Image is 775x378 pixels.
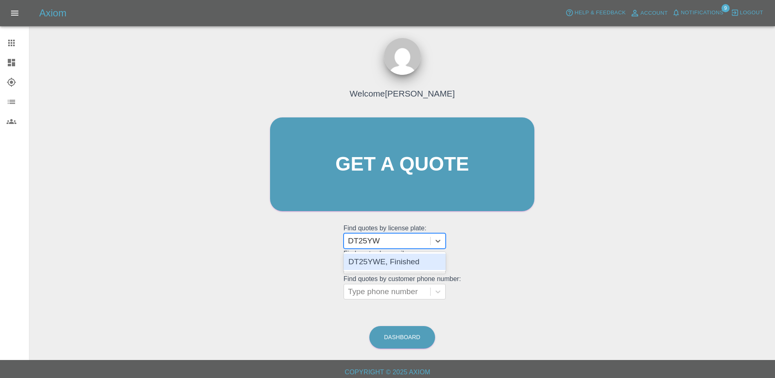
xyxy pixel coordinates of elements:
span: Help & Feedback [574,8,625,18]
h5: Axiom [39,7,67,20]
font: Find quotes by customer phone number: [344,275,461,282]
span: Notifications [681,8,724,18]
button: Logout [729,7,765,19]
span: Logout [740,8,763,18]
button: Notifications [670,7,726,19]
a: Get a quote [270,117,534,211]
span: 9 [721,4,730,12]
div: DT25YWE, Finished [344,254,446,270]
img: ... [384,38,421,75]
button: Help & Feedback [563,7,628,19]
font: Find quotes by license plate: [344,225,427,232]
font: Find quotes by email: [344,250,406,257]
button: Open drawer [5,3,25,23]
span: Account [641,9,668,18]
font: Get a quote [335,150,469,178]
h6: Copyright © 2025 Axiom [7,367,768,378]
a: Dashboard [369,326,435,349]
a: Account [628,7,670,20]
h4: Welcome [PERSON_NAME] [350,87,455,100]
